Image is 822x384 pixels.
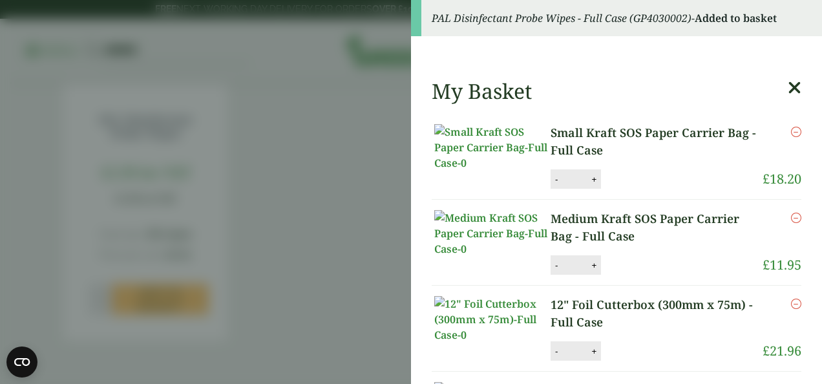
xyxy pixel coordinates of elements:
a: Medium Kraft SOS Paper Carrier Bag - Full Case [551,210,763,245]
bdi: 21.96 [763,342,801,359]
button: + [587,174,600,185]
a: Remove this item [791,210,801,226]
h2: My Basket [432,79,532,103]
bdi: 18.20 [763,170,801,187]
button: - [551,260,562,271]
bdi: 11.95 [763,256,801,273]
a: Remove this item [791,124,801,140]
button: - [551,174,562,185]
img: 12" Foil Cutterbox (300mm x 75m)-Full Case-0 [434,296,551,343]
img: Small Kraft SOS Paper Carrier Bag-Full Case-0 [434,124,551,171]
button: - [551,346,562,357]
strong: Added to basket [695,11,777,25]
img: Medium Kraft SOS Paper Carrier Bag-Full Case-0 [434,210,551,257]
button: + [587,346,600,357]
a: Remove this item [791,296,801,312]
em: PAL Disinfectant Probe Wipes - Full Case (GP4030002) [432,11,691,25]
button: + [587,260,600,271]
span: £ [763,170,770,187]
button: Open CMP widget [6,347,37,378]
a: Small Kraft SOS Paper Carrier Bag - Full Case [551,124,763,159]
span: £ [763,256,770,273]
a: 12" Foil Cutterbox (300mm x 75m) - Full Case [551,296,763,331]
span: £ [763,342,770,359]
